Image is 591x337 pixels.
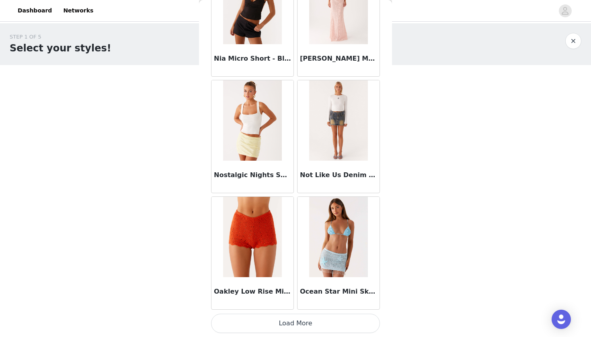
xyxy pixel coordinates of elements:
h3: Not Like Us Denim Mini Skirt - Vintage [300,170,377,180]
div: avatar [561,4,569,17]
h3: Nostalgic Nights Sequin Mini Skirt - Lemon Spritz [214,170,291,180]
img: Not Like Us Denim Mini Skirt - Vintage [309,80,367,161]
img: Ocean Star Mini Skirt - Blue [309,197,367,277]
img: Nostalgic Nights Sequin Mini Skirt - Lemon Spritz [223,80,281,161]
h3: Nia Micro Short - Black [214,54,291,63]
div: STEP 1 OF 5 [10,33,111,41]
div: Open Intercom Messenger [552,310,571,329]
button: Load More [211,314,380,333]
a: Networks [58,2,98,20]
h3: [PERSON_NAME] Maxi Skirt - Pink [300,54,377,63]
h1: Select your styles! [10,41,111,55]
img: Oakley Low Rise Mini Shorts - Orange [223,197,281,277]
h3: Ocean Star Mini Skirt - Blue [300,287,377,296]
a: Dashboard [13,2,57,20]
h3: Oakley Low Rise Mini Shorts - Orange [214,287,291,296]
